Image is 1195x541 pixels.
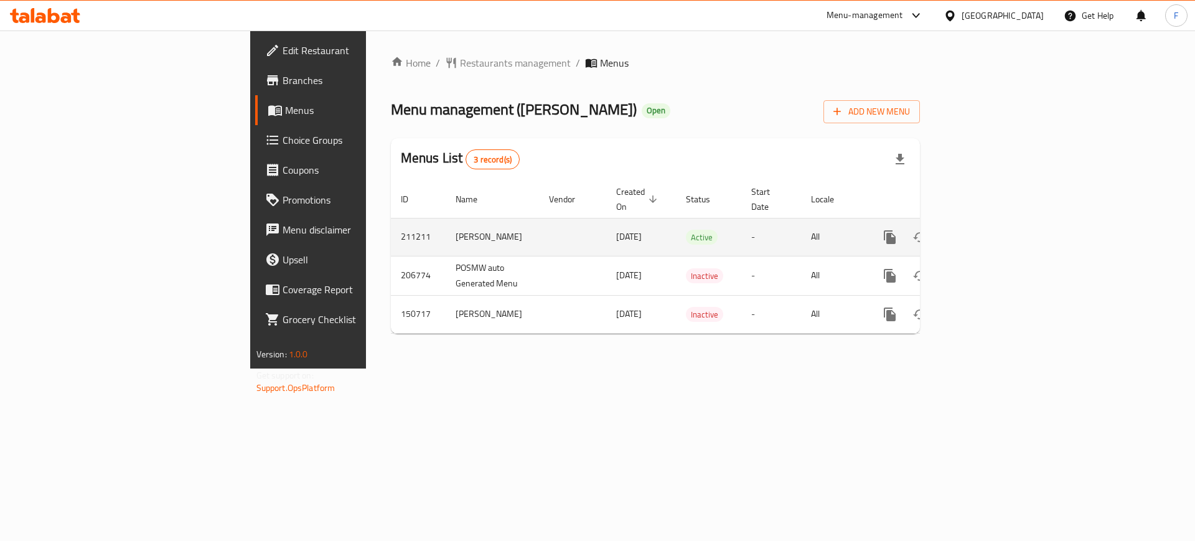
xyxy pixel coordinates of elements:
span: Open [642,105,670,116]
div: Open [642,103,670,118]
a: Choice Groups [255,125,450,155]
span: Vendor [549,192,591,207]
a: Menus [255,95,450,125]
h2: Menus List [401,149,520,169]
div: [GEOGRAPHIC_DATA] [962,9,1044,22]
a: Promotions [255,185,450,215]
span: Upsell [283,252,440,267]
span: Version: [256,346,287,362]
button: more [875,222,905,252]
td: POSMW auto Generated Menu [446,256,539,295]
span: Coupons [283,162,440,177]
button: more [875,299,905,329]
span: 1.0.0 [289,346,308,362]
table: enhanced table [391,181,1005,334]
li: / [576,55,580,70]
button: more [875,261,905,291]
span: Created On [616,184,661,214]
a: Upsell [255,245,450,275]
button: Change Status [905,222,935,252]
span: Coverage Report [283,282,440,297]
span: F [1174,9,1178,22]
a: Coverage Report [255,275,450,304]
td: - [741,295,801,333]
span: Inactive [686,269,723,283]
span: Restaurants management [460,55,571,70]
span: Menu disclaimer [283,222,440,237]
span: Promotions [283,192,440,207]
span: ID [401,192,424,207]
span: Branches [283,73,440,88]
td: - [741,218,801,256]
span: Get support on: [256,367,314,383]
button: Add New Menu [823,100,920,123]
span: 3 record(s) [466,154,519,166]
span: Active [686,230,718,245]
div: Inactive [686,268,723,283]
td: - [741,256,801,295]
a: Grocery Checklist [255,304,450,334]
div: Total records count [466,149,520,169]
span: [DATE] [616,306,642,322]
span: Locale [811,192,850,207]
span: Start Date [751,184,786,214]
th: Actions [865,181,1005,219]
a: Menu disclaimer [255,215,450,245]
span: Choice Groups [283,133,440,148]
button: Change Status [905,261,935,291]
td: All [801,218,865,256]
span: Menus [285,103,440,118]
td: [PERSON_NAME] [446,218,539,256]
div: Export file [885,144,915,174]
span: Add New Menu [833,104,910,120]
span: Menu management ( [PERSON_NAME] ) [391,95,637,123]
span: Inactive [686,308,723,322]
td: [PERSON_NAME] [446,295,539,333]
nav: breadcrumb [391,55,921,70]
span: [DATE] [616,228,642,245]
span: Grocery Checklist [283,312,440,327]
a: Coupons [255,155,450,185]
span: Status [686,192,726,207]
td: All [801,295,865,333]
span: [DATE] [616,267,642,283]
div: Menu-management [827,8,903,23]
span: Menus [600,55,629,70]
a: Restaurants management [445,55,571,70]
td: All [801,256,865,295]
button: Change Status [905,299,935,329]
a: Branches [255,65,450,95]
a: Edit Restaurant [255,35,450,65]
span: Edit Restaurant [283,43,440,58]
a: Support.OpsPlatform [256,380,335,396]
span: Name [456,192,494,207]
